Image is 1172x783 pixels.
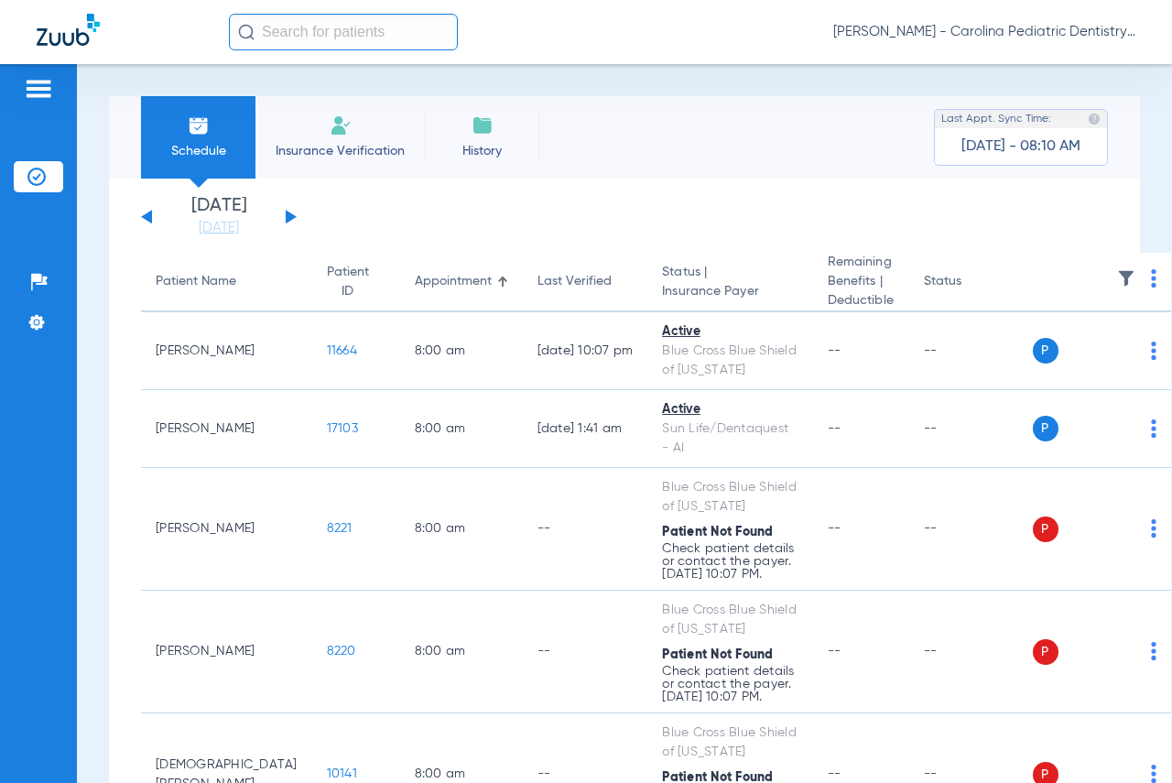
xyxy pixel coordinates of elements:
[238,24,255,40] img: Search Icon
[229,14,458,50] input: Search for patients
[400,468,523,591] td: 8:00 AM
[24,78,53,100] img: hamburger-icon
[1033,639,1058,665] span: P
[909,591,1033,713] td: --
[662,400,798,419] div: Active
[662,665,798,703] p: Check patient details or contact the payer. [DATE] 10:07 PM.
[1033,517,1058,542] span: P
[327,263,385,301] div: Patient ID
[828,344,841,357] span: --
[828,291,895,310] span: Deductible
[400,591,523,713] td: 8:00 AM
[156,272,236,291] div: Patient Name
[164,219,274,237] a: [DATE]
[828,767,841,780] span: --
[828,645,841,658] span: --
[188,114,210,136] img: Schedule
[155,142,242,160] span: Schedule
[327,422,358,435] span: 17103
[833,23,1135,41] span: [PERSON_NAME] - Carolina Pediatric Dentistry
[662,342,798,380] div: Blue Cross Blue Shield of [US_STATE]
[662,419,798,458] div: Sun Life/Dentaquest - AI
[400,312,523,390] td: 8:00 AM
[662,648,773,661] span: Patient Not Found
[941,110,1051,128] span: Last Appt. Sync Time:
[327,344,357,357] span: 11664
[327,522,353,535] span: 8221
[662,478,798,517] div: Blue Cross Blue Shield of [US_STATE]
[662,322,798,342] div: Active
[909,312,1033,390] td: --
[141,468,312,591] td: [PERSON_NAME]
[415,272,508,291] div: Appointment
[523,390,648,468] td: [DATE] 1:41 AM
[269,142,411,160] span: Insurance Verification
[961,137,1080,156] span: [DATE] - 08:10 AM
[327,645,356,658] span: 8220
[909,390,1033,468] td: --
[523,312,648,390] td: [DATE] 10:07 PM
[141,312,312,390] td: [PERSON_NAME]
[1151,342,1156,360] img: group-dot-blue.svg
[37,14,100,46] img: Zuub Logo
[1117,269,1135,288] img: filter.svg
[828,522,841,535] span: --
[523,591,648,713] td: --
[327,263,369,301] div: Patient ID
[813,253,909,312] th: Remaining Benefits |
[400,390,523,468] td: 8:00 AM
[141,591,312,713] td: [PERSON_NAME]
[141,390,312,468] td: [PERSON_NAME]
[537,272,634,291] div: Last Verified
[662,526,773,538] span: Patient Not Found
[828,422,841,435] span: --
[1088,113,1101,125] img: last sync help info
[1033,416,1058,441] span: P
[156,272,298,291] div: Patient Name
[537,272,612,291] div: Last Verified
[1151,269,1156,288] img: group-dot-blue.svg
[330,114,352,136] img: Manual Insurance Verification
[662,601,798,639] div: Blue Cross Blue Shield of [US_STATE]
[662,723,798,762] div: Blue Cross Blue Shield of [US_STATE]
[164,197,274,237] li: [DATE]
[415,272,492,291] div: Appointment
[662,282,798,301] span: Insurance Payer
[523,468,648,591] td: --
[1080,695,1172,783] iframe: Chat Widget
[1151,642,1156,660] img: group-dot-blue.svg
[472,114,494,136] img: History
[909,468,1033,591] td: --
[662,542,798,581] p: Check patient details or contact the payer. [DATE] 10:07 PM.
[1151,419,1156,438] img: group-dot-blue.svg
[1033,338,1058,364] span: P
[327,767,357,780] span: 10141
[647,253,813,312] th: Status |
[1151,519,1156,538] img: group-dot-blue.svg
[439,142,526,160] span: History
[909,253,1033,312] th: Status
